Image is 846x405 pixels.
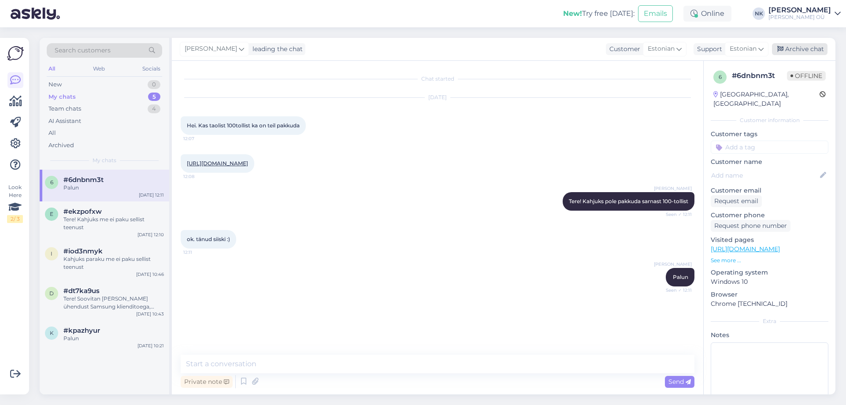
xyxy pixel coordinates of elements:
[711,220,790,232] div: Request phone number
[711,195,762,207] div: Request email
[48,129,56,137] div: All
[48,141,74,150] div: Archived
[148,104,160,113] div: 4
[732,71,787,81] div: # 6dnbnm3t
[654,185,692,192] span: [PERSON_NAME]
[63,176,104,184] span: #6dnbnm3t
[694,45,722,54] div: Support
[711,130,828,139] p: Customer tags
[63,327,100,334] span: #kpazhyur
[711,235,828,245] p: Visited pages
[139,192,164,198] div: [DATE] 12:11
[50,211,53,217] span: e
[713,90,820,108] div: [GEOGRAPHIC_DATA], [GEOGRAPHIC_DATA]
[137,342,164,349] div: [DATE] 10:21
[181,376,233,388] div: Private note
[148,93,160,101] div: 5
[63,208,102,216] span: #ekzpofxw
[711,171,818,180] input: Add name
[563,9,582,18] b: New!
[711,268,828,277] p: Operating system
[659,211,692,218] span: Seen ✓ 12:11
[711,290,828,299] p: Browser
[63,216,164,231] div: Tere! Kahjuks me ei paku sellist teenust
[768,7,831,14] div: [PERSON_NAME]
[63,295,164,311] div: Tere! Soovitan [PERSON_NAME] ühendust Samsung klienditoega, nemad saavad aidata selle probleemiga...
[136,271,164,278] div: [DATE] 10:46
[730,44,757,54] span: Estonian
[51,250,52,257] span: i
[711,141,828,154] input: Add a tag
[63,334,164,342] div: Palun
[711,256,828,264] p: See more ...
[606,45,640,54] div: Customer
[50,330,54,336] span: k
[187,236,230,242] span: ok. tänud siiski :)
[141,63,162,74] div: Socials
[137,231,164,238] div: [DATE] 12:10
[48,117,81,126] div: AI Assistant
[183,249,216,256] span: 12:11
[711,331,828,340] p: Notes
[187,122,300,129] span: Hei. Kas taolist 100tollist ka on teil pakkuda
[48,93,76,101] div: My chats
[136,311,164,317] div: [DATE] 10:43
[249,45,303,54] div: leading the chat
[183,135,216,142] span: 12:07
[63,247,103,255] span: #iod3nmyk
[753,7,765,20] div: NK
[63,287,100,295] span: #dt7ka9us
[181,93,694,101] div: [DATE]
[93,156,116,164] span: My chats
[91,63,107,74] div: Web
[648,44,675,54] span: Estonian
[711,245,780,253] a: [URL][DOMAIN_NAME]
[638,5,673,22] button: Emails
[668,378,691,386] span: Send
[185,44,237,54] span: [PERSON_NAME]
[63,184,164,192] div: Palun
[683,6,731,22] div: Online
[50,179,53,186] span: 6
[711,157,828,167] p: Customer name
[711,116,828,124] div: Customer information
[63,255,164,271] div: Kahjuks paraku me ei paku sellist teenust
[768,7,841,21] a: [PERSON_NAME][PERSON_NAME] OÜ
[55,46,111,55] span: Search customers
[673,274,688,280] span: Palun
[7,215,23,223] div: 2 / 3
[711,186,828,195] p: Customer email
[48,80,62,89] div: New
[711,211,828,220] p: Customer phone
[654,261,692,268] span: [PERSON_NAME]
[187,160,248,167] a: [URL][DOMAIN_NAME]
[7,183,23,223] div: Look Here
[183,173,216,180] span: 12:08
[787,71,826,81] span: Offline
[711,299,828,308] p: Chrome [TECHNICAL_ID]
[181,75,694,83] div: Chat started
[719,74,722,80] span: 6
[49,290,54,297] span: d
[148,80,160,89] div: 0
[48,104,81,113] div: Team chats
[768,14,831,21] div: [PERSON_NAME] OÜ
[569,198,688,204] span: Tere! Kahjuks pole pakkuda sarnast 100-tollist
[659,287,692,294] span: Seen ✓ 12:11
[711,277,828,286] p: Windows 10
[563,8,634,19] div: Try free [DATE]:
[772,43,827,55] div: Archive chat
[47,63,57,74] div: All
[7,45,24,62] img: Askly Logo
[711,317,828,325] div: Extra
